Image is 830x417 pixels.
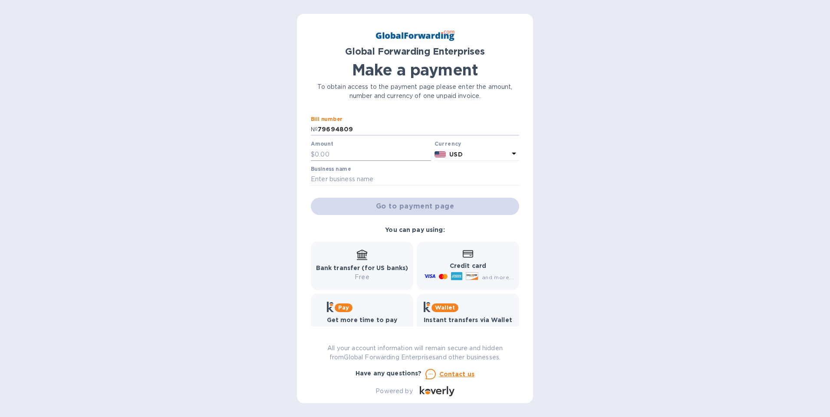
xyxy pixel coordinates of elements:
b: Pay [338,304,349,311]
p: All your account information will remain secure and hidden from Global Forwarding Enterprises and... [311,344,519,362]
p: № [311,125,318,134]
h1: Make a payment [311,61,519,79]
b: Bank transfer (for US banks) [316,264,408,271]
b: Have any questions? [356,370,422,377]
b: Credit card [450,262,486,269]
b: Global Forwarding Enterprises [345,46,485,57]
b: Get more time to pay [327,316,398,323]
b: USD [449,151,462,158]
b: You can pay using: [385,226,445,233]
p: Free [316,273,408,282]
label: Bill number [311,117,342,122]
input: 0.00 [315,148,431,161]
p: Up to 12 weeks [327,325,398,334]
p: Powered by [375,387,412,396]
p: $ [311,150,315,159]
p: To obtain access to the payment page please enter the amount, number and currency of one unpaid i... [311,82,519,101]
u: Contact us [439,371,475,378]
b: Instant transfers via Wallet [424,316,512,323]
label: Business name [311,166,351,172]
label: Amount [311,142,333,147]
b: Wallet [435,304,455,311]
span: and more... [482,274,514,280]
input: Enter bill number [318,123,519,136]
p: Free [424,325,512,334]
img: USD [435,151,446,157]
input: Enter business name [311,173,519,186]
b: Currency [435,140,461,147]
